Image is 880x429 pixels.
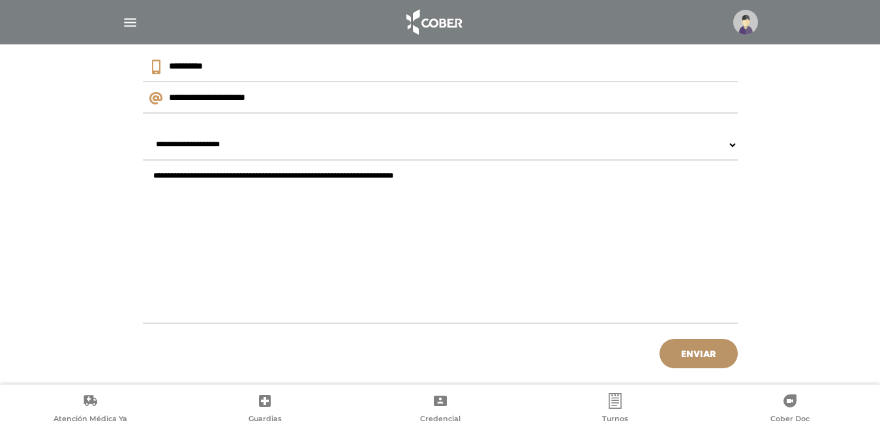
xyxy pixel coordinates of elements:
[681,350,716,359] span: Enviar
[352,393,527,426] a: Credencial
[399,7,468,38] img: logo_cober_home-white.png
[177,393,352,426] a: Guardias
[602,414,628,426] span: Turnos
[660,339,738,368] a: Enviar
[420,414,461,426] span: Credencial
[249,414,282,426] span: Guardias
[53,414,127,426] span: Atención Médica Ya
[733,10,758,35] img: profile-placeholder.svg
[703,393,877,426] a: Cober Doc
[3,393,177,426] a: Atención Médica Ya
[122,14,138,31] img: Cober_menu-lines-white.svg
[528,393,703,426] a: Turnos
[770,414,810,426] span: Cober Doc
